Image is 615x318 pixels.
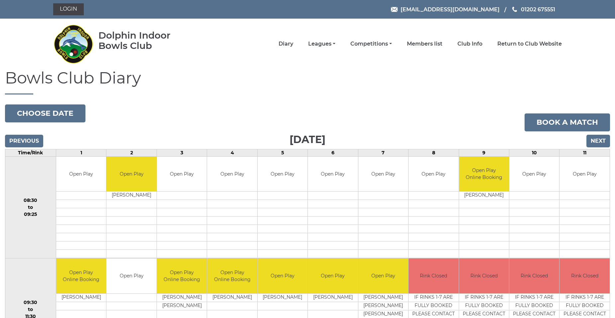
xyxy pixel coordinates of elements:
[308,293,358,302] td: [PERSON_NAME]
[308,258,358,293] td: Open Play
[106,157,156,192] td: Open Play
[391,7,398,12] img: Email
[5,135,43,147] input: Previous
[106,149,157,156] td: 2
[257,149,307,156] td: 5
[358,149,408,156] td: 7
[5,156,56,258] td: 08:30 to 09:25
[512,7,517,12] img: Phone us
[207,149,257,156] td: 4
[279,40,293,48] a: Diary
[457,40,482,48] a: Club Info
[409,302,458,310] td: FULLY BOOKED
[509,293,559,302] td: IF RINKS 1-7 ARE
[308,157,358,192] td: Open Play
[509,149,559,156] td: 10
[56,157,106,192] td: Open Play
[409,149,459,156] td: 8
[157,149,207,156] td: 3
[401,6,500,12] span: [EMAIL_ADDRESS][DOMAIN_NAME]
[559,149,610,156] td: 11
[586,135,610,147] input: Next
[207,157,257,192] td: Open Play
[157,293,207,302] td: [PERSON_NAME]
[56,258,106,293] td: Open Play Online Booking
[350,40,392,48] a: Competitions
[258,293,307,302] td: [PERSON_NAME]
[5,149,56,156] td: Time/Rink
[207,258,257,293] td: Open Play Online Booking
[5,104,85,122] button: Choose date
[56,293,106,302] td: [PERSON_NAME]
[207,293,257,302] td: [PERSON_NAME]
[509,258,559,293] td: Rink Closed
[5,69,610,94] h1: Bowls Club Diary
[106,192,156,200] td: [PERSON_NAME]
[459,293,509,302] td: IF RINKS 1-7 ARE
[459,258,509,293] td: Rink Closed
[53,21,93,67] img: Dolphin Indoor Bowls Club
[308,149,358,156] td: 6
[358,258,408,293] td: Open Play
[358,302,408,310] td: [PERSON_NAME]
[358,293,408,302] td: [PERSON_NAME]
[157,258,207,293] td: Open Play Online Booking
[258,157,307,192] td: Open Play
[53,3,84,15] a: Login
[559,293,610,302] td: IF RINKS 1-7 ARE
[98,30,192,51] div: Dolphin Indoor Bowls Club
[308,40,335,48] a: Leagues
[157,302,207,310] td: [PERSON_NAME]
[459,149,509,156] td: 9
[459,302,509,310] td: FULLY BOOKED
[409,293,458,302] td: IF RINKS 1-7 ARE
[459,157,509,192] td: Open Play Online Booking
[511,5,555,14] a: Phone us 01202 675551
[106,258,156,293] td: Open Play
[559,157,610,192] td: Open Play
[407,40,442,48] a: Members list
[521,6,555,12] span: 01202 675551
[157,157,207,192] td: Open Play
[409,157,458,192] td: Open Play
[258,258,307,293] td: Open Play
[559,258,610,293] td: Rink Closed
[525,113,610,131] a: Book a match
[459,192,509,200] td: [PERSON_NAME]
[409,258,458,293] td: Rink Closed
[509,302,559,310] td: FULLY BOOKED
[56,149,106,156] td: 1
[391,5,500,14] a: Email [EMAIL_ADDRESS][DOMAIN_NAME]
[559,302,610,310] td: FULLY BOOKED
[497,40,562,48] a: Return to Club Website
[509,157,559,192] td: Open Play
[358,157,408,192] td: Open Play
